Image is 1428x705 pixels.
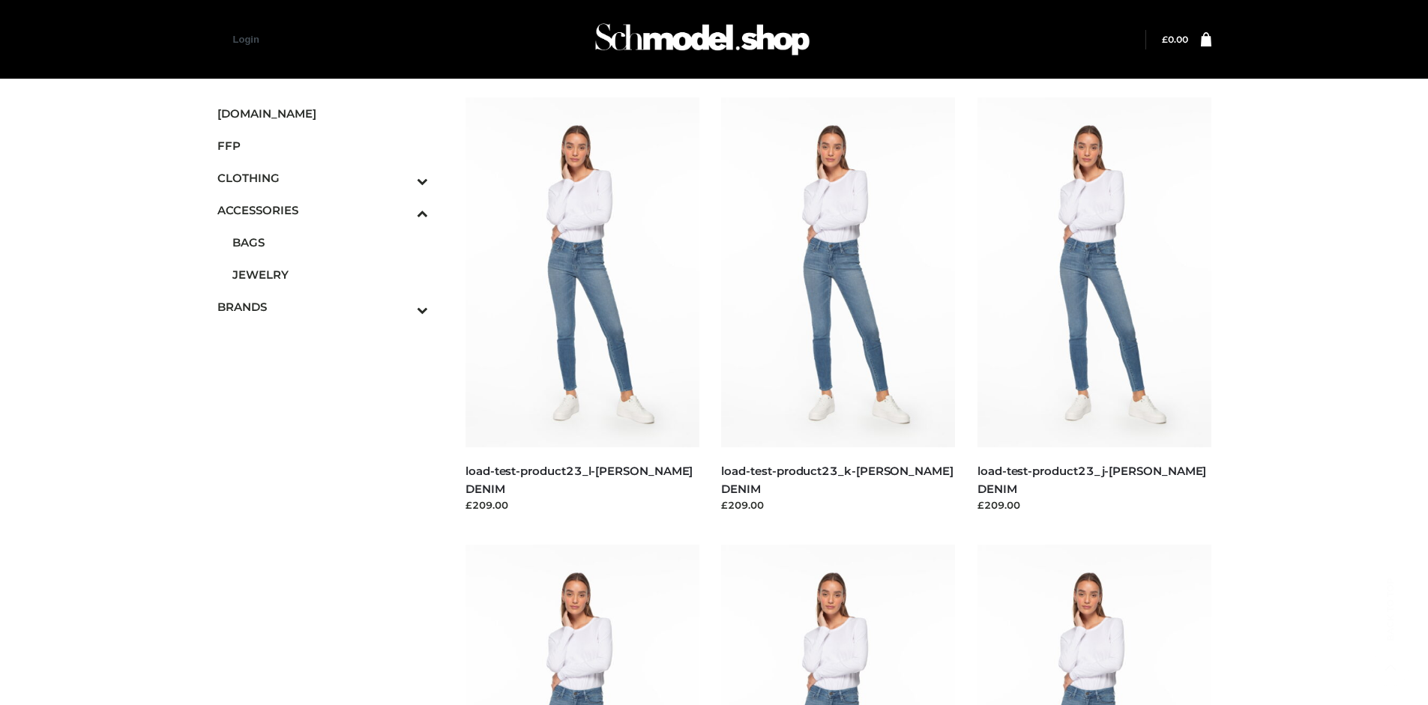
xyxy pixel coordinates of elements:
div: £209.00 [977,497,1211,512]
bdi: 0.00 [1162,34,1188,45]
button: Toggle Submenu [376,291,428,323]
span: FFP [217,137,429,154]
button: Toggle Submenu [376,162,428,194]
a: Login [233,34,259,45]
span: £ [1162,34,1168,45]
span: Back to top [1372,604,1409,641]
span: ACCESSORIES [217,202,429,219]
a: load-test-product23_k-[PERSON_NAME] DENIM [721,464,953,495]
a: ACCESSORIESToggle Submenu [217,194,429,226]
div: £209.00 [466,497,699,512]
a: [DOMAIN_NAME] [217,97,429,130]
a: BAGS [232,226,429,258]
span: BAGS [232,234,429,251]
a: FFP [217,130,429,162]
span: [DOMAIN_NAME] [217,105,429,122]
div: £209.00 [721,497,955,512]
a: £0.00 [1162,34,1188,45]
a: BRANDSToggle Submenu [217,291,429,323]
span: CLOTHING [217,169,429,187]
img: Schmodel Admin 964 [590,10,815,69]
a: load-test-product23_j-[PERSON_NAME] DENIM [977,464,1206,495]
a: CLOTHINGToggle Submenu [217,162,429,194]
span: BRANDS [217,298,429,315]
button: Toggle Submenu [376,194,428,226]
span: JEWELRY [232,266,429,283]
a: load-test-product23_l-[PERSON_NAME] DENIM [466,464,693,495]
a: JEWELRY [232,258,429,291]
